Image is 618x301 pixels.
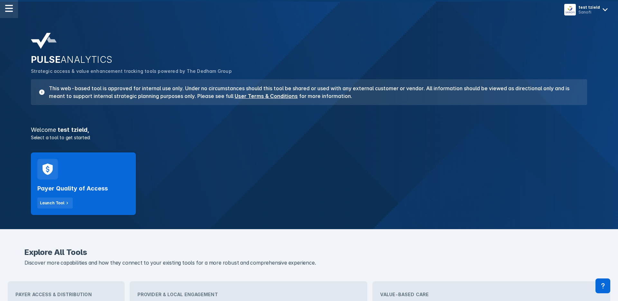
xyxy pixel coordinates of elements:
[578,10,600,15] div: Sanofi
[31,54,587,65] h2: PULSE
[27,134,591,141] p: Select a tool to get started:
[40,200,64,206] div: Launch Tool
[5,5,13,12] img: menu--horizontal.svg
[31,152,136,215] a: Payer Quality of AccessLaunch Tool
[31,68,587,75] p: Strategic access & value enhancement tracking tools powered by The Dedham Group
[595,278,610,293] div: Contact Support
[235,93,298,99] a: User Terms & Conditions
[61,54,113,65] span: ANALYTICS
[24,248,594,256] h2: Explore All Tools
[37,198,73,209] button: Launch Tool
[31,33,57,49] img: pulse-analytics-logo
[45,84,579,100] h3: This web-based tool is approved for internal use only. Under no circumstances should this tool be...
[27,127,591,133] h3: test tzield ,
[578,5,600,10] div: test tzield
[24,259,594,267] p: Discover more capabilities and how they connect to your existing tools for a more robust and comp...
[31,126,56,133] span: Welcome
[566,5,575,14] img: menu button
[37,185,108,192] h2: Payer Quality of Access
